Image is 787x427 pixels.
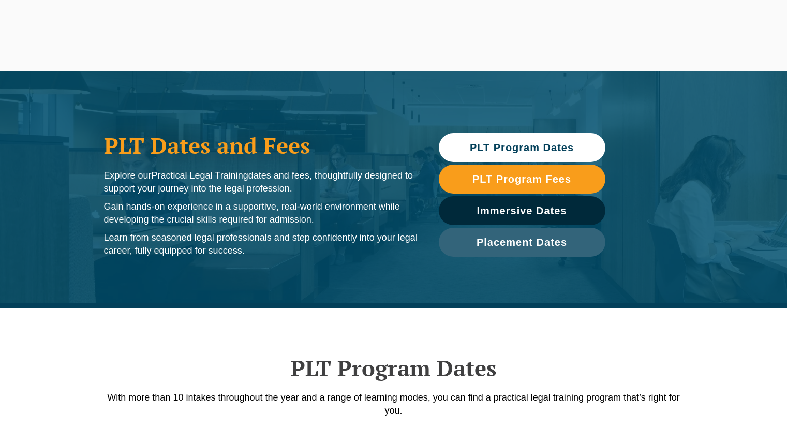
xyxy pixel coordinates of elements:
[477,205,567,216] span: Immersive Dates
[152,170,248,181] span: Practical Legal Training
[104,169,418,195] p: Explore our dates and fees, thoughtfully designed to support your journey into the legal profession.
[99,355,689,381] h2: PLT Program Dates
[104,200,418,226] p: Gain hands-on experience in a supportive, real-world environment while developing the crucial ski...
[472,174,571,184] span: PLT Program Fees
[439,228,605,257] a: Placement Dates
[99,391,689,417] p: With more than 10 intakes throughout the year and a range of learning modes, you can find a pract...
[477,237,567,247] span: Placement Dates
[470,142,574,153] span: PLT Program Dates
[439,165,605,194] a: PLT Program Fees
[439,196,605,225] a: Immersive Dates
[104,231,418,257] p: Learn from seasoned legal professionals and step confidently into your legal career, fully equipp...
[439,133,605,162] a: PLT Program Dates
[104,132,418,158] h1: PLT Dates and Fees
